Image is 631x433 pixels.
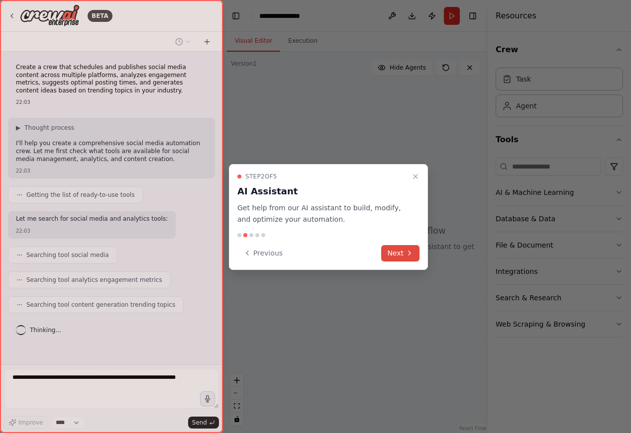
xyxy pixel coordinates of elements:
button: Close walkthrough [410,171,421,182]
button: Next [381,245,420,261]
p: Get help from our AI assistant to build, modify, and optimize your automation. [237,202,408,225]
button: Hide left sidebar [229,9,243,23]
span: Step 2 of 5 [245,173,277,180]
button: Previous [237,245,289,261]
h3: AI Assistant [237,184,408,198]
